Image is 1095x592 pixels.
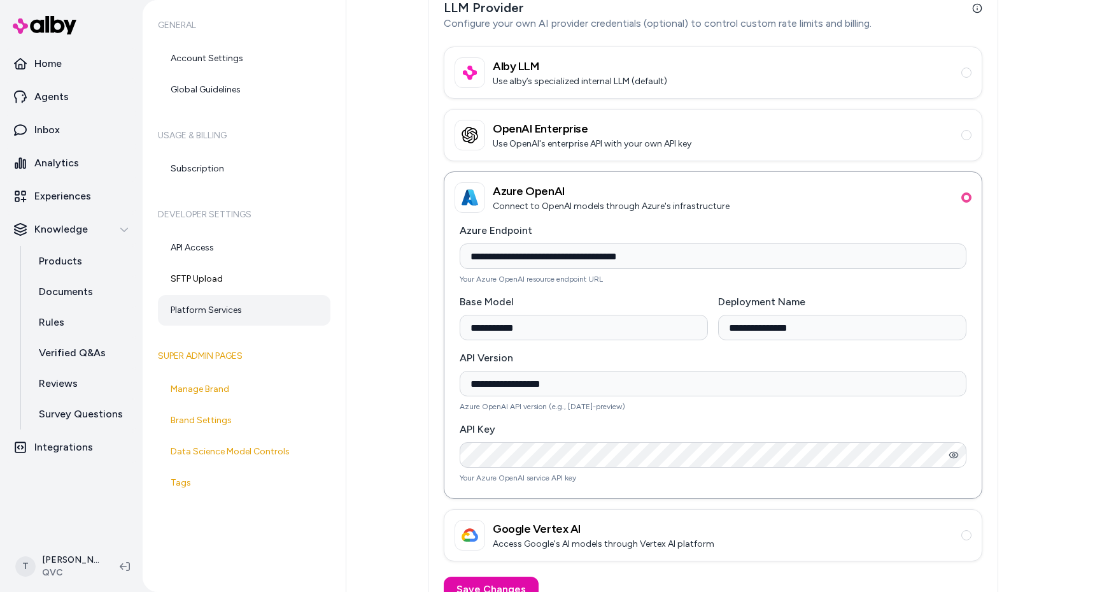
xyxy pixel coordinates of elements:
[158,374,330,405] a: Manage Brand
[493,57,667,75] h3: Alby LLM
[158,233,330,263] a: API Access
[158,197,330,233] h6: Developer Settings
[39,407,123,422] p: Survey Questions
[158,75,330,105] a: Global Guidelines
[460,296,514,308] label: Base Model
[158,264,330,294] a: SFTP Upload
[5,48,138,79] a: Home
[39,345,106,361] p: Verified Q&As
[158,437,330,467] a: Data Science Model Controls
[39,315,64,330] p: Rules
[15,556,36,577] span: T
[39,376,78,391] p: Reviews
[158,43,330,74] a: Account Settings
[493,538,714,551] p: Access Google's AI models through Vertex AI platform
[34,155,79,171] p: Analytics
[158,468,330,498] a: Tags
[5,432,138,463] a: Integrations
[39,284,93,300] p: Documents
[158,118,330,154] h6: Usage & Billing
[34,189,91,204] p: Experiences
[34,89,69,105] p: Agents
[42,567,99,579] span: QVC
[460,224,532,236] label: Azure Endpoint
[460,352,513,364] label: API Version
[5,214,138,245] button: Knowledge
[26,399,138,430] a: Survey Questions
[158,154,330,184] a: Subscription
[26,338,138,368] a: Verified Q&As
[26,277,138,307] a: Documents
[493,120,691,138] h3: OpenAI Enterprise
[493,182,730,200] h3: Azure OpenAI
[39,254,82,269] p: Products
[34,56,62,71] p: Home
[13,16,76,34] img: alby Logo
[34,440,93,455] p: Integrations
[460,401,966,412] p: Azure OpenAI API version (e.g., [DATE]-preview)
[493,75,667,88] p: Use alby’s specialized internal LLM (default)
[5,148,138,178] a: Analytics
[444,16,982,31] p: Configure your own AI provider credentials (optional) to control custom rate limits and billing.
[34,222,88,237] p: Knowledge
[460,473,966,483] p: Your Azure OpenAI service API key
[460,423,495,435] label: API Key
[5,115,138,145] a: Inbox
[493,138,691,150] p: Use OpenAI's enterprise API with your own API key
[8,546,109,587] button: T[PERSON_NAME]QVC
[42,554,99,567] p: [PERSON_NAME]
[26,368,138,399] a: Reviews
[5,181,138,212] a: Experiences
[158,338,330,374] h6: Super Admin Pages
[5,82,138,112] a: Agents
[158,295,330,326] a: Platform Services
[34,122,60,138] p: Inbox
[26,246,138,277] a: Products
[718,296,805,308] label: Deployment Name
[158,405,330,436] a: Brand Settings
[460,274,966,284] p: Your Azure OpenAI resource endpoint URL
[158,8,330,43] h6: General
[493,200,730,213] p: Connect to OpenAI models through Azure's infrastructure
[493,520,714,538] h3: Google Vertex AI
[26,307,138,338] a: Rules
